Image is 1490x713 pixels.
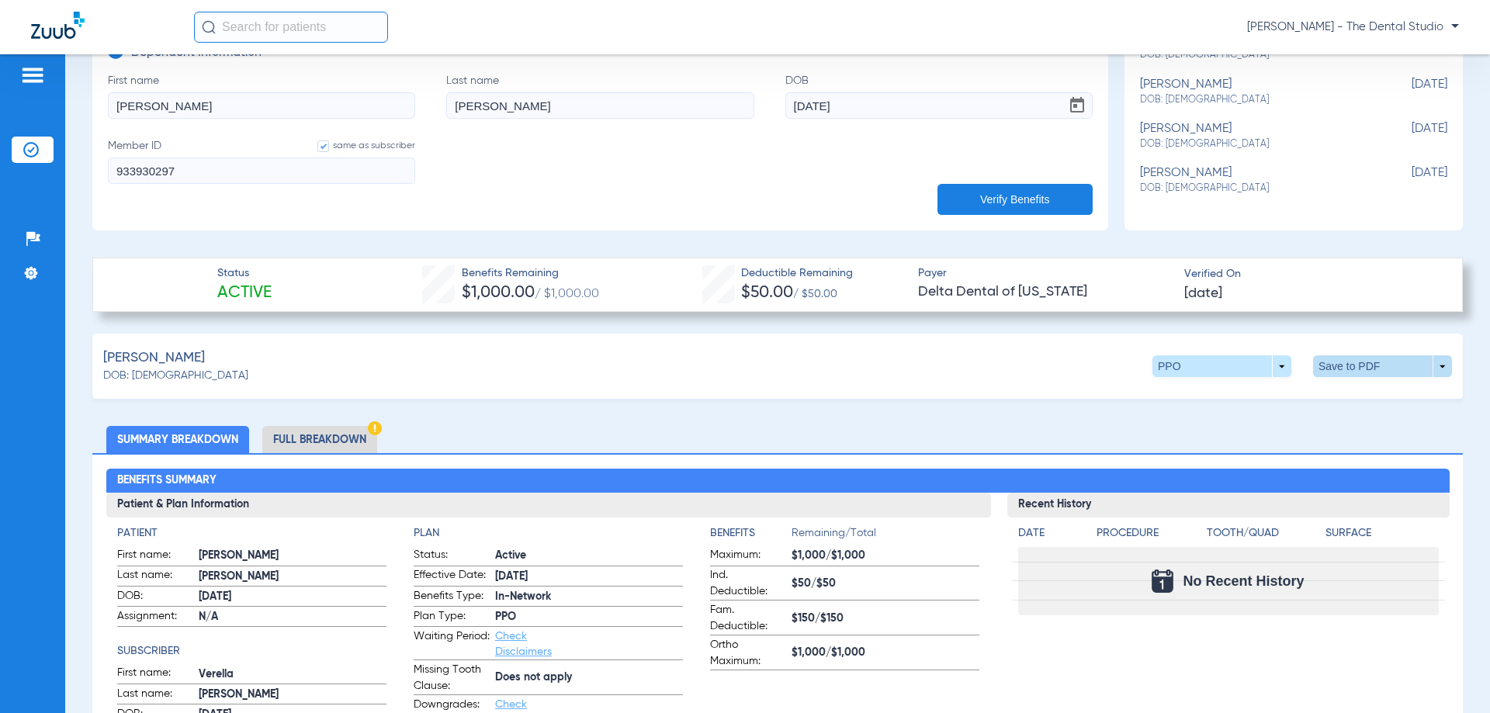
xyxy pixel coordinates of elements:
[710,547,786,566] span: Maximum:
[446,73,754,119] label: Last name
[199,548,386,564] span: [PERSON_NAME]
[1313,355,1452,377] button: Save to PDF
[108,92,415,119] input: First name
[1140,166,1370,195] div: [PERSON_NAME]
[495,569,683,585] span: [DATE]
[1140,48,1370,62] span: DOB: [DEMOGRAPHIC_DATA]
[918,282,1171,302] span: Delta Dental of [US_STATE]
[1007,493,1450,517] h3: Recent History
[446,92,754,119] input: Last name
[792,576,979,592] span: $50/$50
[414,567,490,586] span: Effective Date:
[535,288,599,300] span: / $1,000.00
[1247,19,1459,35] span: [PERSON_NAME] - The Dental Studio
[31,12,85,39] img: Zuub Logo
[462,265,599,282] span: Benefits Remaining
[199,666,386,683] span: Verella
[710,525,792,547] app-breakdown-title: Benefits
[785,92,1093,119] input: DOBOpen calendar
[106,469,1450,493] h2: Benefits Summary
[1097,525,1202,547] app-breakdown-title: Procedure
[217,282,272,304] span: Active
[495,670,683,686] span: Does not apply
[199,569,386,585] span: [PERSON_NAME]
[1370,122,1447,151] span: [DATE]
[792,645,979,661] span: $1,000/$1,000
[1062,90,1093,121] button: Open calendar
[1184,266,1437,282] span: Verified On
[117,608,193,627] span: Assignment:
[741,265,853,282] span: Deductible Remaining
[710,567,786,600] span: Ind. Deductible:
[117,567,193,586] span: Last name:
[117,686,193,704] span: Last name:
[1152,569,1173,593] img: Calendar
[117,525,386,542] h4: Patient
[1152,355,1291,377] button: PPO
[1140,78,1370,106] div: [PERSON_NAME]
[1325,525,1439,547] app-breakdown-title: Surface
[106,426,249,453] li: Summary Breakdown
[792,548,979,564] span: $1,000/$1,000
[792,611,979,627] span: $150/$150
[1097,525,1202,542] h4: Procedure
[710,602,786,635] span: Fam. Deductible:
[1412,639,1490,713] iframe: Chat Widget
[792,525,979,547] span: Remaining/Total
[495,631,552,657] a: Check Disclaimers
[1140,182,1370,196] span: DOB: [DEMOGRAPHIC_DATA]
[202,20,216,34] img: Search Icon
[495,589,683,605] span: In-Network
[414,608,490,627] span: Plan Type:
[106,493,991,517] h3: Patient & Plan Information
[1140,137,1370,151] span: DOB: [DEMOGRAPHIC_DATA]
[1184,284,1222,303] span: [DATE]
[217,265,272,282] span: Status
[414,547,490,566] span: Status:
[117,547,193,566] span: First name:
[1018,525,1083,542] h4: Date
[1207,525,1320,547] app-breakdown-title: Tooth/Quad
[414,588,490,607] span: Benefits Type:
[414,628,490,659] span: Waiting Period:
[194,12,388,43] input: Search for patients
[103,368,248,384] span: DOB: [DEMOGRAPHIC_DATA]
[199,687,386,703] span: [PERSON_NAME]
[793,289,837,299] span: / $50.00
[1183,573,1304,589] span: No Recent History
[108,157,415,184] input: Member IDsame as subscriber
[937,184,1093,215] button: Verify Benefits
[1140,122,1370,151] div: [PERSON_NAME]
[918,265,1171,282] span: Payer
[710,525,792,542] h4: Benefits
[1207,525,1320,542] h4: Tooth/Quad
[1325,525,1439,542] h4: Surface
[414,662,490,694] span: Missing Tooth Clause:
[1370,166,1447,195] span: [DATE]
[103,348,205,368] span: [PERSON_NAME]
[117,665,193,684] span: First name:
[20,66,45,85] img: hamburger-icon
[741,285,793,301] span: $50.00
[462,285,535,301] span: $1,000.00
[785,73,1093,119] label: DOB
[108,138,415,184] label: Member ID
[1140,93,1370,107] span: DOB: [DEMOGRAPHIC_DATA]
[1370,78,1447,106] span: [DATE]
[117,643,386,659] h4: Subscriber
[1018,525,1083,547] app-breakdown-title: Date
[495,609,683,625] span: PPO
[710,637,786,670] span: Ortho Maximum:
[368,421,382,435] img: Hazard
[199,589,386,605] span: [DATE]
[495,548,683,564] span: Active
[117,588,193,607] span: DOB:
[414,525,683,542] h4: Plan
[302,138,415,154] label: same as subscriber
[199,609,386,625] span: N/A
[108,73,415,119] label: First name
